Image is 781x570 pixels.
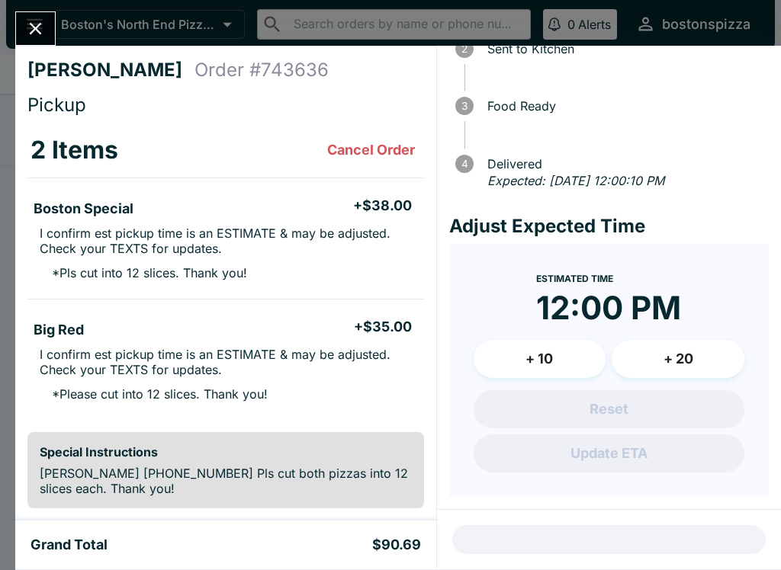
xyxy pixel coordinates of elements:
[34,200,133,218] h5: Boston Special
[40,444,412,460] h6: Special Instructions
[321,135,421,165] button: Cancel Order
[461,100,468,112] text: 3
[27,94,86,116] span: Pickup
[612,340,744,378] button: + 20
[40,466,412,496] p: [PERSON_NAME] [PHONE_NUMBER] Pls cut both pizzas into 12 slices each. Thank you!
[480,42,769,56] span: Sent to Kitchen
[536,273,613,284] span: Estimated Time
[27,123,424,420] table: orders table
[461,158,468,170] text: 4
[461,43,468,55] text: 2
[194,59,329,82] h4: Order # 743636
[31,135,118,165] h3: 2 Items
[34,321,84,339] h5: Big Red
[16,12,55,45] button: Close
[40,386,268,402] p: * Please cut into 12 slices. Thank you!
[474,340,606,378] button: + 10
[40,226,412,256] p: I confirm est pickup time is an ESTIMATE & may be adjusted. Check your TEXTS for updates.
[353,197,412,215] h5: + $38.00
[536,288,681,328] time: 12:00 PM
[31,536,108,554] h5: Grand Total
[40,347,412,377] p: I confirm est pickup time is an ESTIMATE & may be adjusted. Check your TEXTS for updates.
[40,265,247,280] p: * Pls cut into 12 slices. Thank you!
[449,215,769,238] h4: Adjust Expected Time
[354,318,412,336] h5: + $35.00
[487,173,664,188] em: Expected: [DATE] 12:00:10 PM
[27,59,194,82] h4: [PERSON_NAME]
[480,157,769,171] span: Delivered
[372,536,421,554] h5: $90.69
[480,99,769,113] span: Food Ready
